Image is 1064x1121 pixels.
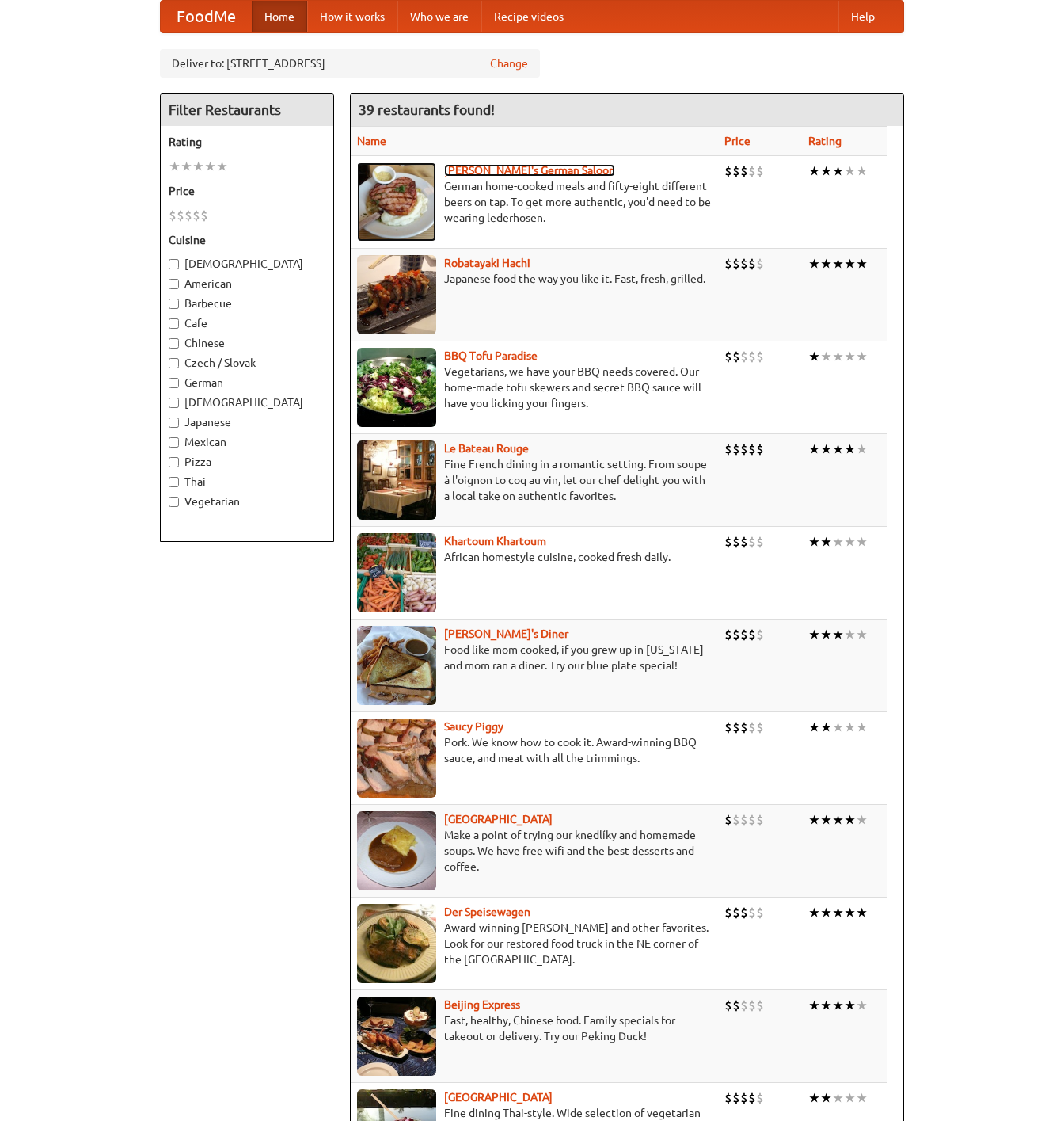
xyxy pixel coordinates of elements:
li: ★ [204,158,216,175]
a: Name [357,135,386,147]
li: $ [724,719,732,736]
li: ★ [808,997,820,1014]
p: Fast, healthy, Chinese food. Family specials for takeout or delivery. Try our Peking Duck! [357,1012,712,1044]
li: $ [732,811,740,829]
h4: Filter Restaurants [161,94,333,126]
a: Le Bateau Rouge [444,442,529,455]
li: $ [756,348,764,365]
li: ★ [856,1089,868,1107]
h5: Price [169,183,325,199]
li: ★ [832,1089,844,1107]
li: $ [724,348,732,365]
li: $ [756,626,764,643]
li: $ [169,207,177,224]
li: ★ [808,1089,820,1107]
label: German [169,375,325,391]
li: $ [740,162,748,180]
li: ★ [832,719,844,736]
li: $ [756,997,764,1014]
label: Pizza [169,454,325,470]
label: Czech / Slovak [169,355,325,371]
li: $ [732,904,740,921]
a: Price [724,135,750,147]
li: $ [740,1089,748,1107]
label: Mexican [169,434,325,450]
b: Robatayaki Hachi [444,257,530,269]
a: BBQ Tofu Paradise [444,349,538,362]
li: ★ [844,626,856,643]
li: ★ [856,904,868,921]
label: American [169,276,325,292]
a: FoodMe [161,1,252,32]
li: $ [740,719,748,736]
li: $ [724,811,732,829]
li: ★ [844,440,856,458]
li: ★ [856,719,868,736]
a: Recipe videos [481,1,576,32]
ng-pluralize: 39 restaurants found! [359,102,495,117]
li: $ [756,255,764,273]
p: Award-winning [PERSON_NAME] and other favorites. Look for our restored food truck in the NE corne... [357,920,712,967]
li: ★ [192,158,204,175]
li: ★ [180,158,192,175]
li: $ [756,904,764,921]
li: $ [732,997,740,1014]
li: ★ [856,533,868,551]
li: ★ [856,255,868,273]
p: Food like mom cooked, if you grew up in [US_STATE] and mom ran a diner. Try our blue plate special! [357,642,712,673]
b: [PERSON_NAME]'s German Saloon [444,164,615,177]
li: ★ [844,348,856,365]
li: $ [724,162,732,180]
a: How it works [307,1,397,32]
li: $ [740,997,748,1014]
li: ★ [216,158,228,175]
li: ★ [856,440,868,458]
a: Khartoum Khartoum [444,535,546,547]
li: $ [732,1089,740,1107]
input: Japanese [169,418,179,428]
label: Thai [169,474,325,490]
p: Make a point of trying our knedlíky and homemade soups. We have free wifi and the best desserts a... [357,827,712,875]
img: beijing.jpg [357,997,436,1076]
label: Barbecue [169,296,325,311]
li: $ [724,440,732,458]
label: Chinese [169,335,325,351]
li: ★ [808,904,820,921]
input: American [169,279,179,289]
li: $ [724,997,732,1014]
li: ★ [844,162,856,180]
a: Who we are [397,1,481,32]
li: $ [748,811,756,829]
li: ★ [832,440,844,458]
li: $ [200,207,208,224]
li: $ [748,255,756,273]
li: ★ [832,162,844,180]
b: Beijing Express [444,998,520,1011]
a: [GEOGRAPHIC_DATA] [444,1091,553,1104]
li: $ [756,440,764,458]
input: German [169,378,179,388]
li: ★ [820,719,832,736]
img: esthers.jpg [357,162,436,242]
li: ★ [808,811,820,829]
img: saucy.jpg [357,719,436,798]
li: ★ [844,997,856,1014]
input: Mexican [169,437,179,448]
a: Help [838,1,887,32]
li: ★ [844,904,856,921]
li: $ [724,1089,732,1107]
input: Thai [169,477,179,487]
li: $ [724,626,732,643]
li: ★ [808,533,820,551]
li: $ [740,626,748,643]
li: $ [184,207,192,224]
label: [DEMOGRAPHIC_DATA] [169,395,325,410]
li: $ [732,626,740,643]
li: ★ [832,533,844,551]
a: Change [490,55,528,71]
a: Saucy Piggy [444,720,503,733]
li: ★ [856,811,868,829]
